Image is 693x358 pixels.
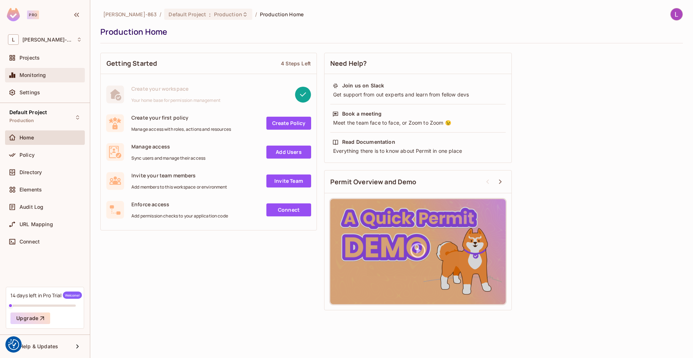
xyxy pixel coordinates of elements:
span: Monitoring [19,72,46,78]
li: / [160,11,161,18]
div: Join us on Slack [342,82,384,89]
a: Create Policy [266,117,311,130]
span: Production Home [260,11,304,18]
div: Everything there is to know about Permit in one place [332,147,504,155]
span: Production [9,118,34,124]
span: Invite your team members [131,172,227,179]
span: Policy [19,152,35,158]
a: Invite Team [266,174,311,187]
span: Enforce access [131,201,228,208]
span: Sync users and manage their access [131,155,205,161]
span: Need Help? [330,59,367,68]
span: Your home base for permission management [131,98,221,103]
div: Book a meeting [342,110,382,117]
a: Add Users [266,146,311,159]
span: the active workspace [103,11,157,18]
img: Liam Vedman [671,8,683,20]
span: Projects [19,55,40,61]
div: Meet the team face to face, or Zoom to Zoom 😉 [332,119,504,126]
span: Welcome! [63,292,82,299]
span: Home [19,135,34,141]
img: Revisit consent button [8,339,19,350]
span: Create your workspace [131,85,221,92]
li: / [255,11,257,18]
span: Connect [19,239,40,245]
span: Default Project [9,109,47,115]
span: Create your first policy [131,114,231,121]
div: 14 days left in Pro Trial [10,292,82,299]
span: Manage access with roles, actions and resources [131,126,231,132]
span: L [8,34,19,45]
div: Pro [27,10,39,19]
span: Permit Overview and Demo [330,177,417,186]
img: SReyMgAAAABJRU5ErkJggg== [7,8,20,21]
div: Read Documentation [342,138,395,146]
span: Workspace: Liam-863 [22,37,73,43]
span: Getting Started [106,59,157,68]
button: Upgrade [10,312,50,324]
span: Settings [19,90,40,95]
div: Production Home [100,26,679,37]
div: 4 Steps Left [281,60,311,67]
span: Default Project [169,11,206,18]
span: Manage access [131,143,205,150]
span: Help & Updates [19,344,58,349]
span: Audit Log [19,204,43,210]
span: Add permission checks to your application code [131,213,228,219]
span: Production [214,11,242,18]
span: Elements [19,187,42,193]
a: Connect [266,203,311,216]
span: Directory [19,169,42,175]
button: Consent Preferences [8,339,19,350]
span: : [209,12,211,17]
div: Get support from out experts and learn from fellow devs [332,91,504,98]
span: URL Mapping [19,221,53,227]
span: Add members to this workspace or environment [131,184,227,190]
